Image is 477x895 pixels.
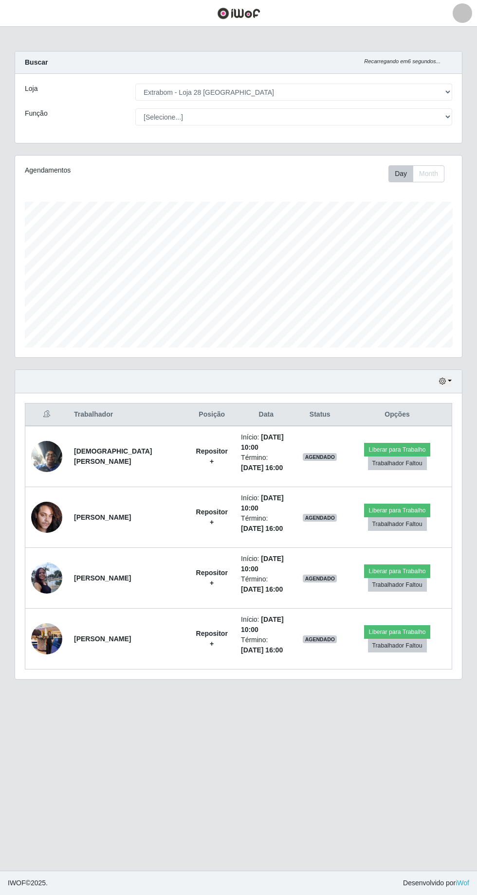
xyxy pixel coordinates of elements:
[368,456,427,470] button: Trabalhador Faltou
[196,630,228,648] strong: Repositor +
[196,447,228,465] strong: Repositor +
[241,525,283,532] time: [DATE] 16:00
[456,879,469,887] a: iWof
[241,614,291,635] li: Início:
[241,554,291,574] li: Início:
[8,879,26,887] span: IWOF
[388,165,452,182] div: Toolbar with button groups
[235,404,297,426] th: Data
[74,635,131,643] strong: [PERSON_NAME]
[241,585,283,593] time: [DATE] 16:00
[403,878,469,888] span: Desenvolvido por
[241,574,291,595] li: Término:
[303,453,337,461] span: AGENDADO
[241,646,283,654] time: [DATE] 16:00
[25,108,48,119] label: Função
[413,165,444,182] button: Month
[297,404,343,426] th: Status
[241,635,291,655] li: Término:
[31,496,62,538] img: 1753013551343.jpeg
[196,508,228,526] strong: Repositor +
[303,635,337,643] span: AGENDADO
[303,575,337,582] span: AGENDADO
[8,878,48,888] span: © 2025 .
[241,513,291,534] li: Término:
[364,625,430,639] button: Liberar para Trabalho
[343,404,452,426] th: Opções
[31,618,62,659] img: 1755095833793.jpeg
[25,165,194,175] div: Agendamentos
[217,7,260,19] img: CoreUI Logo
[368,517,427,531] button: Trabalhador Faltou
[241,432,291,453] li: Início:
[364,443,430,456] button: Liberar para Trabalho
[241,464,283,472] time: [DATE] 16:00
[196,569,228,587] strong: Repositor +
[364,58,440,64] i: Recarregando em 6 segundos...
[303,514,337,522] span: AGENDADO
[74,574,131,582] strong: [PERSON_NAME]
[364,564,430,578] button: Liberar para Trabalho
[74,513,131,521] strong: [PERSON_NAME]
[388,165,444,182] div: First group
[25,84,37,94] label: Loja
[68,404,188,426] th: Trabalhador
[388,165,413,182] button: Day
[31,436,62,477] img: 1745852964490.jpeg
[241,615,284,633] time: [DATE] 10:00
[368,578,427,592] button: Trabalhador Faltou
[241,555,284,573] time: [DATE] 10:00
[241,493,291,513] li: Início:
[368,639,427,652] button: Trabalhador Faltou
[241,433,284,451] time: [DATE] 10:00
[241,494,284,512] time: [DATE] 10:00
[74,447,152,465] strong: [DEMOGRAPHIC_DATA][PERSON_NAME]
[188,404,235,426] th: Posição
[241,453,291,473] li: Término:
[31,557,62,598] img: 1753728080622.jpeg
[25,58,48,66] strong: Buscar
[364,504,430,517] button: Liberar para Trabalho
